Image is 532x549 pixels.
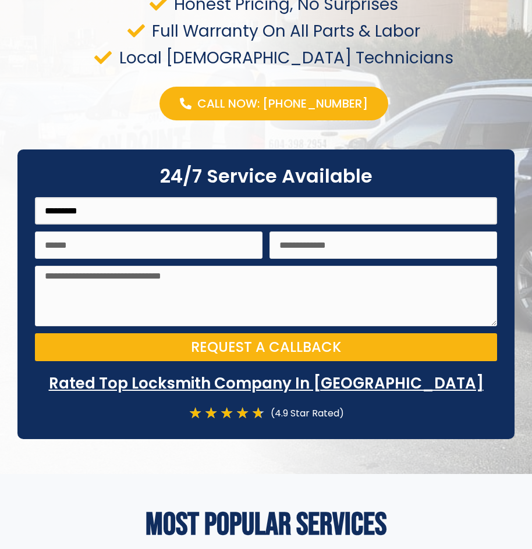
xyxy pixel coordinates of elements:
[189,405,202,421] i: ★
[189,405,265,421] div: 4.7/5
[236,405,249,421] i: ★
[35,373,497,394] p: Rated Top Locksmith Company In [GEOGRAPHIC_DATA]
[149,23,420,39] span: Full Warranty On All Parts & Labor
[159,87,388,120] a: Call Now: [PHONE_NUMBER]
[35,333,497,361] button: Request a Callback
[197,95,368,112] span: Call Now: [PHONE_NUMBER]
[251,405,265,421] i: ★
[204,405,218,421] i: ★
[191,340,341,354] span: Request a Callback
[116,50,453,66] span: Local [DEMOGRAPHIC_DATA] Technicians
[220,405,233,421] i: ★
[35,167,497,186] h2: 24/7 Service Available
[35,197,497,368] form: On Point Locksmith
[265,405,344,421] div: (4.9 Star Rated)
